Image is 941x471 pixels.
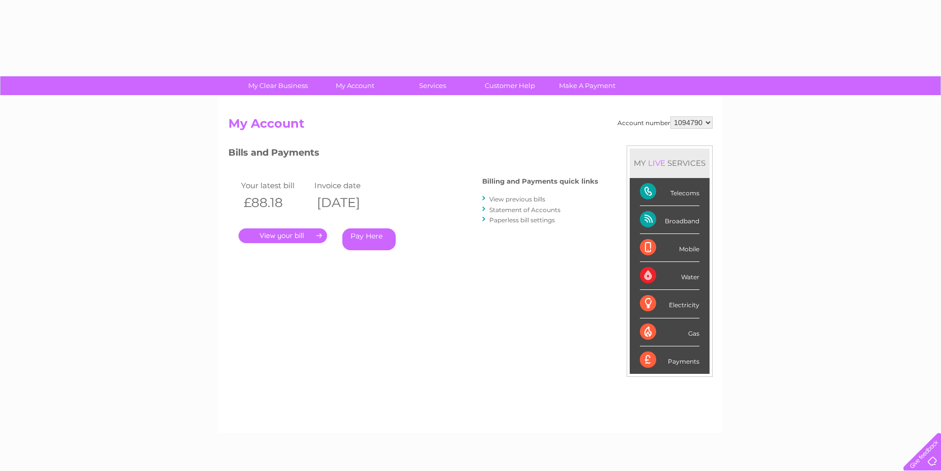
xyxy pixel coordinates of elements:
div: Mobile [640,234,699,262]
td: Invoice date [312,179,385,192]
div: Broadband [640,206,699,234]
a: Pay Here [342,228,396,250]
a: My Account [313,76,397,95]
div: Gas [640,318,699,346]
h2: My Account [228,116,713,136]
a: View previous bills [489,195,545,203]
a: Paperless bill settings [489,216,555,224]
th: [DATE] [312,192,385,213]
div: Account number [617,116,713,129]
div: Telecoms [640,178,699,206]
a: My Clear Business [236,76,320,95]
h4: Billing and Payments quick links [482,178,598,185]
div: LIVE [646,158,667,168]
div: Electricity [640,290,699,318]
div: MY SERVICES [630,149,710,178]
a: Make A Payment [545,76,629,95]
a: Customer Help [468,76,552,95]
td: Your latest bill [239,179,312,192]
a: Services [391,76,475,95]
a: Statement of Accounts [489,206,561,214]
th: £88.18 [239,192,312,213]
h3: Bills and Payments [228,145,598,163]
a: . [239,228,327,243]
div: Water [640,262,699,290]
div: Payments [640,346,699,374]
